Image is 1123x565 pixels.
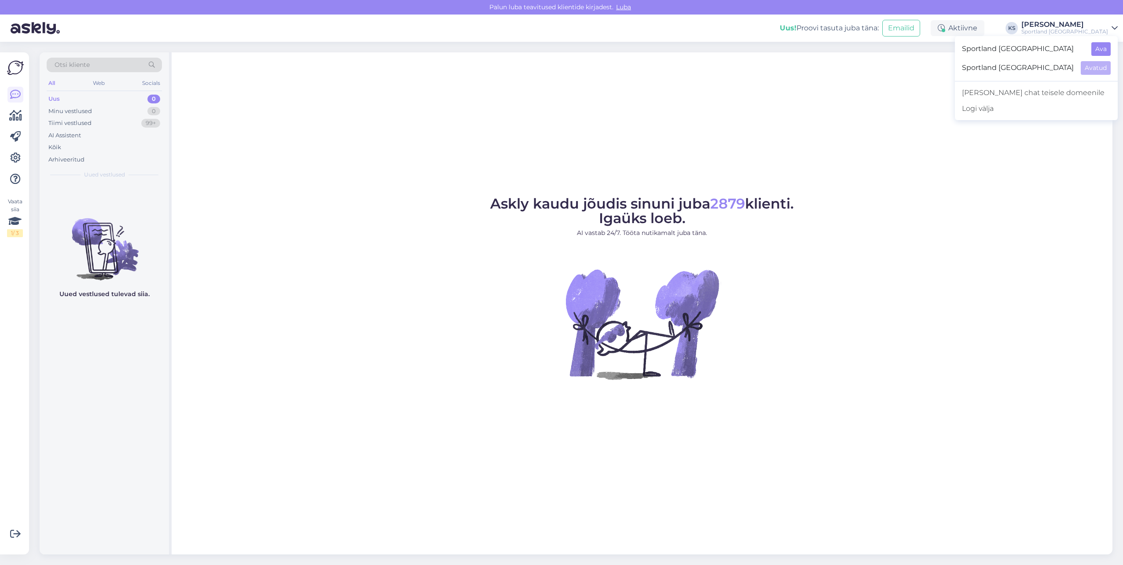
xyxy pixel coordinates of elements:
[40,202,169,282] img: No chats
[141,119,160,128] div: 99+
[84,171,125,179] span: Uued vestlused
[48,131,81,140] div: AI Assistent
[48,119,92,128] div: Tiimi vestlused
[931,20,984,36] div: Aktiivne
[710,195,745,212] span: 2879
[563,245,721,403] img: No Chat active
[882,20,920,37] button: Emailid
[962,42,1084,56] span: Sportland [GEOGRAPHIC_DATA]
[7,198,23,237] div: Vaata siia
[955,85,1118,101] a: [PERSON_NAME] chat teisele domeenile
[613,3,634,11] span: Luba
[48,95,60,103] div: Uus
[1021,21,1118,35] a: [PERSON_NAME]Sportland [GEOGRAPHIC_DATA]
[780,23,879,33] div: Proovi tasuta juba täna:
[91,77,106,89] div: Web
[962,61,1074,75] span: Sportland [GEOGRAPHIC_DATA]
[48,155,84,164] div: Arhiveeritud
[780,24,796,32] b: Uus!
[490,195,794,227] span: Askly kaudu jõudis sinuni juba klienti. Igaüks loeb.
[55,60,90,70] span: Otsi kliente
[48,143,61,152] div: Kõik
[955,101,1118,117] div: Logi välja
[1006,22,1018,34] div: KS
[490,228,794,238] p: AI vastab 24/7. Tööta nutikamalt juba täna.
[48,107,92,116] div: Minu vestlused
[140,77,162,89] div: Socials
[147,95,160,103] div: 0
[7,59,24,76] img: Askly Logo
[1081,61,1111,75] button: Avatud
[7,229,23,237] div: 1 / 3
[1021,28,1108,35] div: Sportland [GEOGRAPHIC_DATA]
[59,290,150,299] p: Uued vestlused tulevad siia.
[1021,21,1108,28] div: [PERSON_NAME]
[147,107,160,116] div: 0
[47,77,57,89] div: All
[1091,42,1111,56] button: Ava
